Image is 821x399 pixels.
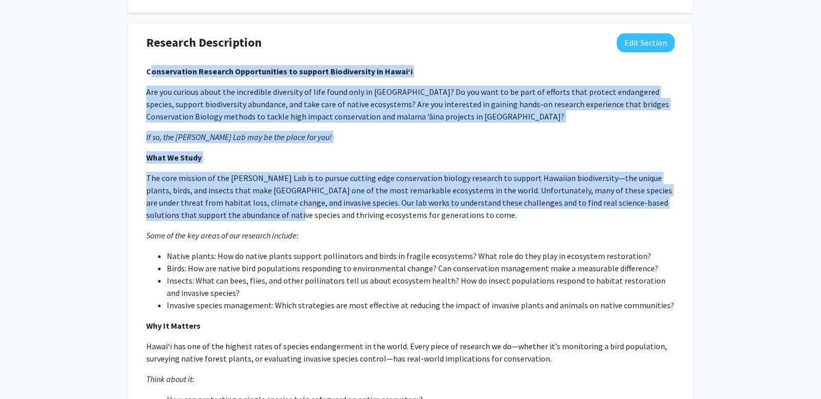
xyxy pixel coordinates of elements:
span: Research Description [146,33,262,52]
em: If so, the [PERSON_NAME] Lab may be the place for you! [146,132,332,142]
em: Some of the key areas of our research include: [146,230,299,241]
p: The core mission of the [PERSON_NAME] Lab is to pursue cutting edge conservation biology research... [146,172,675,221]
p: Are you curious about the incredible diversity of life found only in [GEOGRAPHIC_DATA]? Do you wa... [146,86,675,123]
li: Invasive species management: Which strategies are most effective at reducing the impact of invasi... [167,299,675,311]
em: Think about it: [146,374,194,384]
strong: What We Study [146,152,202,163]
strong: Why It Matters [146,321,201,331]
li: Insects: What can bees, flies, and other pollinators tell us about ecosystem health? How do insec... [167,274,675,299]
li: Native plants: How do native plants support pollinators and birds in fragile ecosystems? What rol... [167,250,675,262]
p: Hawaiʻi has one of the highest rates of species endangerment in the world. Every piece of researc... [146,340,675,365]
iframe: Chat [8,353,44,391]
strong: Conservation Research Opportunities to support Biodiversity in Hawai‘i [146,66,413,76]
button: Edit Research Description [617,33,675,52]
li: Birds: How are native bird populations responding to environmental change? Can conservation manag... [167,262,675,274]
